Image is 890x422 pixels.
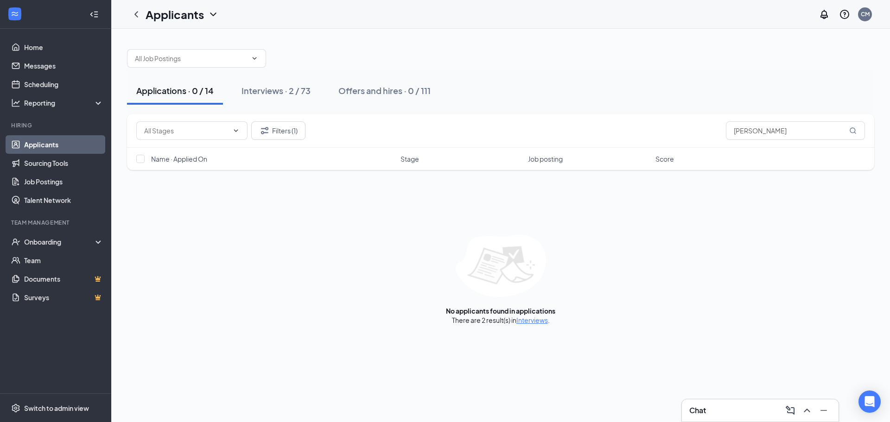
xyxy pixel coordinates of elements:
[24,154,103,172] a: Sourcing Tools
[144,126,229,136] input: All Stages
[259,125,270,136] svg: Filter
[456,235,546,297] img: empty-state
[146,6,204,22] h1: Applicants
[11,121,102,129] div: Hiring
[135,53,247,63] input: All Job Postings
[24,75,103,94] a: Scheduling
[151,154,207,164] span: Name · Applied On
[446,306,555,315] div: No applicants found in applications
[24,172,103,191] a: Job Postings
[849,127,857,134] svg: MagnifyingGlass
[24,191,103,209] a: Talent Network
[24,270,103,288] a: DocumentsCrown
[89,10,99,19] svg: Collapse
[242,85,311,96] div: Interviews · 2 / 73
[516,316,548,324] a: Interviews
[785,405,796,416] svg: ComposeMessage
[816,403,831,418] button: Minimize
[11,219,102,227] div: Team Management
[24,251,103,270] a: Team
[10,9,19,19] svg: WorkstreamLogo
[818,405,829,416] svg: Minimize
[24,135,103,154] a: Applicants
[528,154,563,164] span: Job posting
[783,403,798,418] button: ComposeMessage
[24,98,104,107] div: Reporting
[11,403,20,413] svg: Settings
[24,57,103,75] a: Messages
[24,288,103,307] a: SurveysCrown
[800,403,814,418] button: ChevronUp
[839,9,850,20] svg: QuestionInfo
[452,315,550,325] div: There are 2 result(s) in .
[801,405,813,416] svg: ChevronUp
[136,85,214,96] div: Applications · 0 / 14
[11,98,20,107] svg: Analysis
[24,38,103,57] a: Home
[338,85,431,96] div: Offers and hires · 0 / 111
[251,55,258,62] svg: ChevronDown
[131,9,142,20] svg: ChevronLeft
[689,405,706,416] h3: Chat
[858,391,881,413] div: Open Intercom Messenger
[819,9,830,20] svg: Notifications
[861,10,870,18] div: CM
[24,237,95,246] div: Onboarding
[208,9,219,20] svg: ChevronDown
[251,121,305,140] button: Filter Filters (1)
[655,154,674,164] span: Score
[11,237,20,246] svg: UserCheck
[400,154,419,164] span: Stage
[232,127,240,134] svg: ChevronDown
[24,403,89,413] div: Switch to admin view
[726,121,865,140] input: Search in applications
